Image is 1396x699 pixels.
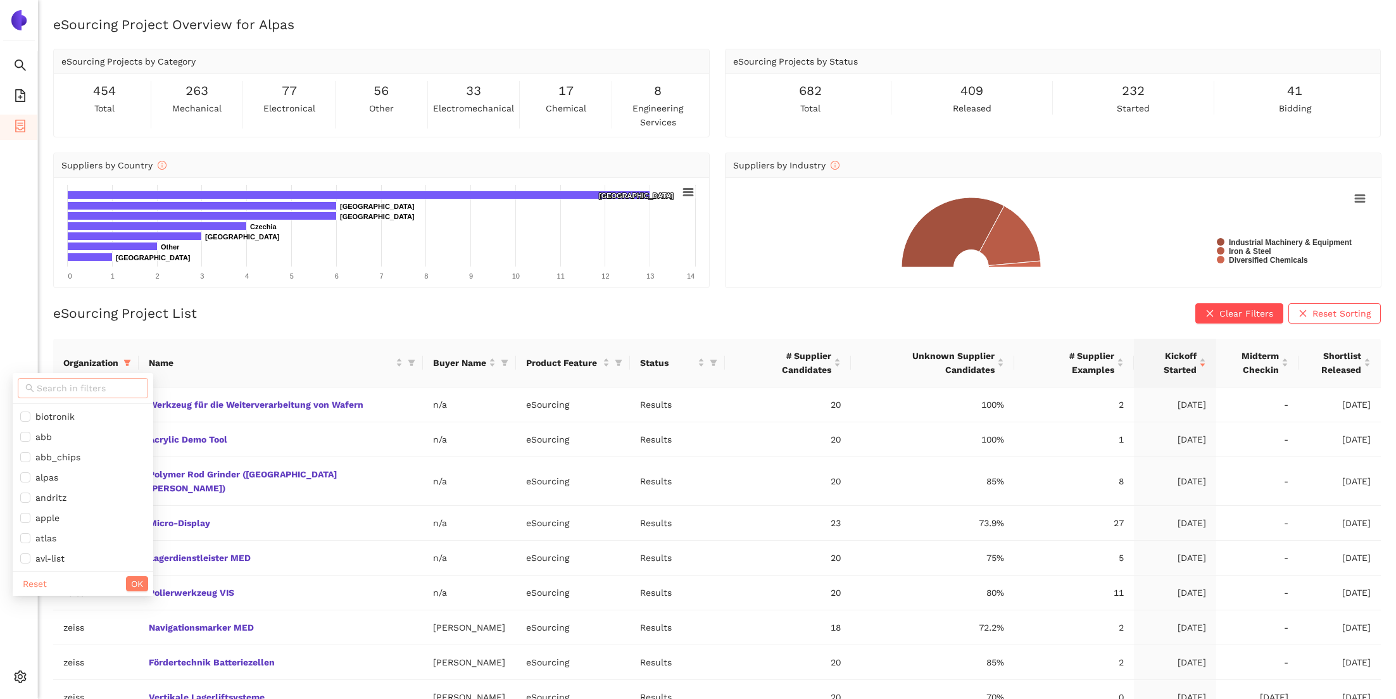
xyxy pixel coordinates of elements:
[149,356,393,370] span: Name
[408,359,415,367] span: filter
[516,541,630,576] td: eSourcing
[851,645,1014,680] td: 85%
[335,272,339,280] text: 6
[14,85,27,110] span: file-add
[61,160,167,170] span: Suppliers by Country
[725,457,852,506] td: 20
[433,101,514,115] span: electromechanical
[725,610,852,645] td: 18
[250,223,277,230] text: Czechia
[953,101,991,115] span: released
[290,272,294,280] text: 5
[423,645,516,680] td: [PERSON_NAME]
[1014,610,1134,645] td: 2
[1309,349,1361,377] span: Shortlist Released
[30,553,65,564] span: avl-list
[1229,247,1271,256] text: Iron & Steel
[423,387,516,422] td: n/a
[630,645,725,680] td: Results
[30,452,80,462] span: abb_chips
[172,101,222,115] span: mechanical
[423,541,516,576] td: n/a
[630,610,725,645] td: Results
[599,192,674,199] text: [GEOGRAPHIC_DATA]
[1299,457,1381,506] td: [DATE]
[630,506,725,541] td: Results
[340,213,415,220] text: [GEOGRAPHIC_DATA]
[735,349,832,377] span: # Supplier Candidates
[516,387,630,422] td: eSourcing
[340,203,415,210] text: [GEOGRAPHIC_DATA]
[18,576,52,591] button: Reset
[161,243,180,251] text: Other
[1299,339,1381,387] th: this column's title is Shortlist Released,this column is sortable
[725,541,852,576] td: 20
[851,610,1014,645] td: 72.2%
[687,272,695,280] text: 14
[1144,349,1197,377] span: Kickoff Started
[1299,610,1381,645] td: [DATE]
[1014,387,1134,422] td: 2
[630,576,725,610] td: Results
[121,353,134,372] span: filter
[612,353,625,372] span: filter
[725,339,852,387] th: this column's title is # Supplier Candidates,this column is sortable
[640,356,695,370] span: Status
[53,610,139,645] td: zeiss
[558,81,574,101] span: 17
[1279,101,1311,115] span: bidding
[615,359,622,367] span: filter
[861,349,995,377] span: Unknown Supplier Candidates
[25,384,34,393] span: search
[469,272,473,280] text: 9
[733,160,839,170] span: Suppliers by Industry
[1134,576,1216,610] td: [DATE]
[516,457,630,506] td: eSourcing
[1229,238,1352,247] text: Industrial Machinery & Equipment
[1216,506,1299,541] td: -
[374,81,389,101] span: 56
[61,56,196,66] span: eSourcing Projects by Category
[1134,506,1216,541] td: [DATE]
[186,81,208,101] span: 263
[126,576,148,591] button: OK
[63,356,118,370] span: Organization
[1219,306,1273,320] span: Clear Filters
[1014,457,1134,506] td: 8
[30,432,52,442] span: abb
[423,457,516,506] td: n/a
[1134,422,1216,457] td: [DATE]
[1287,81,1302,101] span: 41
[94,101,115,115] span: total
[512,272,520,280] text: 10
[116,254,191,261] text: [GEOGRAPHIC_DATA]
[158,161,167,170] span: info-circle
[53,645,139,680] td: zeiss
[14,115,27,141] span: container
[851,422,1014,457] td: 100%
[630,339,725,387] th: this column's title is Status,this column is sortable
[851,576,1014,610] td: 80%
[851,457,1014,506] td: 85%
[111,272,115,280] text: 1
[1299,506,1381,541] td: [DATE]
[263,101,315,115] span: electronical
[710,359,717,367] span: filter
[654,81,662,101] span: 8
[30,493,66,503] span: andritz
[245,272,249,280] text: 4
[1312,306,1371,320] span: Reset Sorting
[200,272,204,280] text: 3
[423,422,516,457] td: n/a
[1134,387,1216,422] td: [DATE]
[1195,303,1283,324] button: closeClear Filters
[1216,422,1299,457] td: -
[1014,422,1134,457] td: 1
[725,387,852,422] td: 20
[1299,309,1307,319] span: close
[851,339,1014,387] th: this column's title is Unknown Supplier Candidates,this column is sortable
[733,56,858,66] span: eSourcing Projects by Status
[1226,349,1279,377] span: Midterm Checkin
[123,359,131,367] span: filter
[960,81,983,101] span: 409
